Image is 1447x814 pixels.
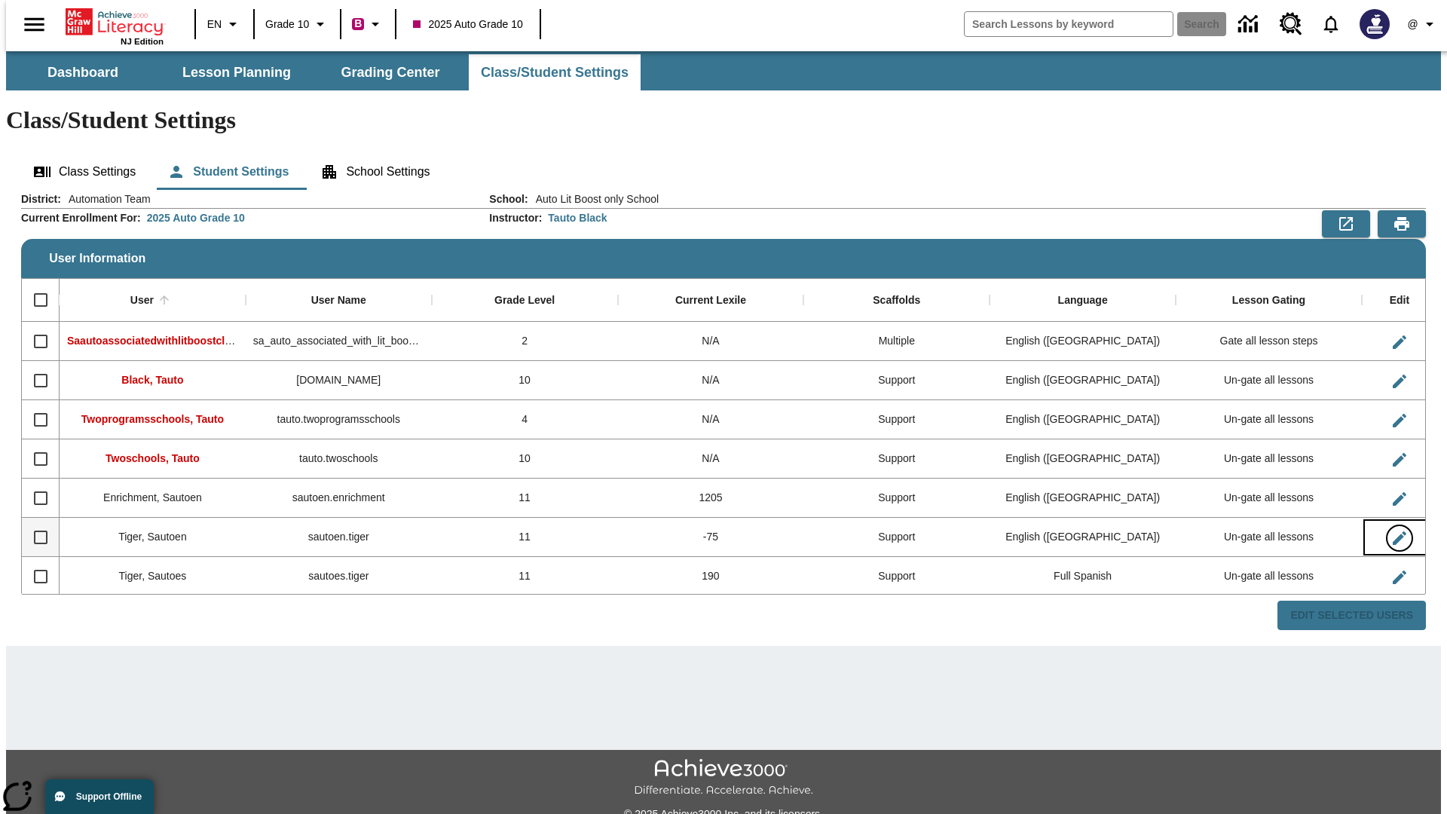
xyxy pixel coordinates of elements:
[21,212,141,225] h2: Current Enrollment For :
[803,518,990,557] div: Support
[246,479,432,518] div: sautoen.enrichment
[8,54,158,90] button: Dashboard
[45,779,154,814] button: Support Offline
[265,17,309,32] span: Grade 10
[1176,479,1362,518] div: Un-gate all lessons
[61,191,151,207] span: Automation Team
[1384,523,1415,553] button: Edit User
[147,210,245,225] div: 2025 Auto Grade 10
[246,322,432,361] div: sa_auto_associated_with_lit_boost_classes
[246,439,432,479] div: tauto.twoschools
[161,54,312,90] button: Lesson Planning
[6,54,642,90] div: SubNavbar
[49,252,145,265] span: User Information
[246,361,432,400] div: tauto.black
[675,294,746,308] div: Current Lexile
[618,479,804,518] div: 1205
[246,518,432,557] div: sautoen.tiger
[6,106,1441,134] h1: Class/Student Settings
[634,759,813,797] img: Achieve3000 Differentiate Accelerate Achieve
[308,154,442,190] button: School Settings
[1176,439,1362,479] div: Un-gate all lessons
[1390,294,1409,308] div: Edit
[130,294,154,308] div: User
[6,51,1441,90] div: SubNavbar
[1271,4,1311,44] a: Resource Center, Will open in new tab
[1176,361,1362,400] div: Un-gate all lessons
[990,557,1176,596] div: Full Spanish
[246,557,432,596] div: sautoes.tiger
[311,294,366,308] div: User Name
[618,439,804,479] div: N/A
[21,191,1426,631] div: User Information
[1384,327,1415,357] button: Edit User
[1360,9,1390,39] img: Avatar
[66,7,164,37] a: Home
[432,518,618,557] div: 11
[1384,484,1415,514] button: Edit User
[155,154,301,190] button: Student Settings
[21,154,148,190] button: Class Settings
[990,518,1176,557] div: English (US)
[118,531,187,543] span: Tiger, Sautoen
[528,191,659,207] span: Auto Lit Boost only School
[1378,210,1426,237] button: Print Preview
[1322,210,1370,237] button: Export to CSV
[990,361,1176,400] div: English (US)
[803,361,990,400] div: Support
[1384,405,1415,436] button: Edit User
[548,210,607,225] div: Tauto Black
[119,570,187,582] span: Tiger, Sautoes
[494,294,555,308] div: Grade Level
[1176,400,1362,439] div: Un-gate all lessons
[1229,4,1271,45] a: Data Center
[1407,17,1418,32] span: @
[207,17,222,32] span: EN
[432,400,618,439] div: 4
[76,791,142,802] span: Support Offline
[803,479,990,518] div: Support
[200,11,249,38] button: Language: EN, Select a language
[432,361,618,400] div: 10
[618,400,804,439] div: N/A
[106,452,200,464] span: Twoschools, Tauto
[121,37,164,46] span: NJ Edition
[990,439,1176,479] div: English (US)
[21,193,61,206] h2: District :
[1176,557,1362,596] div: Un-gate all lessons
[489,193,528,206] h2: School :
[873,294,920,308] div: Scaffolds
[81,413,224,425] span: Twoprogramsschools, Tauto
[990,479,1176,518] div: English (US)
[990,400,1176,439] div: English (US)
[803,439,990,479] div: Support
[1384,445,1415,475] button: Edit User
[965,12,1173,36] input: search field
[354,14,362,33] span: B
[1384,366,1415,396] button: Edit User
[803,557,990,596] div: Support
[432,479,618,518] div: 11
[432,439,618,479] div: 10
[469,54,641,90] button: Class/Student Settings
[432,557,618,596] div: 11
[413,17,522,32] span: 2025 Auto Grade 10
[315,54,466,90] button: Grading Center
[66,5,164,46] div: Home
[803,400,990,439] div: Support
[103,491,202,503] span: Enrichment, Sautoen
[803,322,990,361] div: Multiple
[1311,5,1351,44] a: Notifications
[12,2,57,47] button: Open side menu
[1384,562,1415,592] button: Edit User
[1351,5,1399,44] button: Select a new avatar
[21,154,1426,190] div: Class/Student Settings
[1058,294,1108,308] div: Language
[1399,11,1447,38] button: Profile/Settings
[121,374,183,386] span: Black, Tauto
[618,322,804,361] div: N/A
[618,518,804,557] div: -75
[67,335,388,347] span: Saautoassociatedwithlitboostcl, Saautoassociatedwithlitboostcl
[1232,294,1305,308] div: Lesson Gating
[432,322,618,361] div: 2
